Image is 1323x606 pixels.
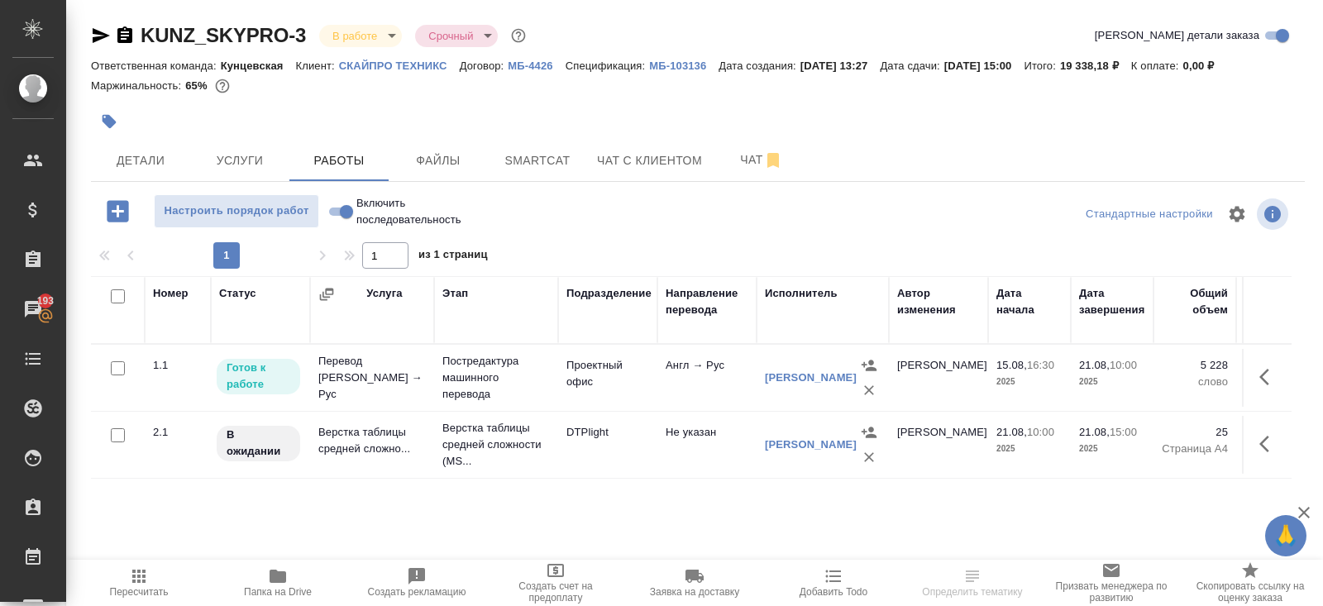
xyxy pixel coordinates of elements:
button: В работе [327,29,382,43]
button: Удалить [857,445,881,470]
span: Пересчитать [110,586,169,598]
button: Папка на Drive [208,560,347,606]
a: СКАЙПРО ТЕХНИКС [339,58,460,72]
p: Готов к работе [227,360,290,393]
p: Страница А4 [1162,441,1228,457]
p: [DATE] 13:27 [800,60,881,72]
button: Срочный [423,29,478,43]
td: Не указан [657,416,757,474]
p: Верстка таблицы средней сложности (MS... [442,420,550,470]
p: 19 338,18 ₽ [1060,60,1131,72]
p: Кунцевская [221,60,296,72]
button: Скопировать ссылку на оценку заказа [1181,560,1320,606]
span: Посмотреть информацию [1257,198,1292,230]
a: 193 [4,289,62,330]
span: 193 [27,293,64,309]
span: из 1 страниц [418,245,488,269]
span: Чат [722,150,801,170]
div: Общий объем [1162,285,1228,318]
p: 5 228 [1162,357,1228,374]
a: [PERSON_NAME] [765,438,857,451]
button: Скопировать ссылку [115,26,135,45]
p: 2025 [1079,441,1145,457]
button: Удалить [857,378,881,403]
button: Скопировать ссылку для ЯМессенджера [91,26,111,45]
p: МБ-103136 [649,60,719,72]
span: Настроить таблицу [1217,194,1257,234]
p: Клиент: [296,60,339,72]
p: 2025 [1079,374,1145,390]
p: 0,00 ₽ [1183,60,1227,72]
button: Сгруппировать [318,286,335,303]
td: Верстка таблицы средней сложно... [310,416,434,474]
a: МБ-4426 [508,58,565,72]
button: Назначить [857,353,881,378]
p: 10:00 [1027,426,1054,438]
td: Англ → Рус [657,349,757,407]
div: Номер [153,285,189,302]
div: Исполнитель [765,285,838,302]
p: Дата создания: [719,60,800,72]
div: В работе [415,25,498,47]
p: Дата сдачи: [880,60,943,72]
div: Этап [442,285,468,302]
button: Создать рекламацию [347,560,486,606]
p: Постредактура машинного перевода [442,353,550,403]
span: Детали [101,150,180,171]
a: МБ-103136 [649,58,719,72]
p: 21.08, [996,426,1027,438]
p: Спецификация: [566,60,649,72]
div: split button [1082,202,1217,227]
div: Услуга [366,285,402,302]
span: Чат с клиентом [597,150,702,171]
button: Заявка на доставку [625,560,764,606]
span: Создать рекламацию [368,586,466,598]
button: Создать счет на предоплату [486,560,625,606]
div: Автор изменения [897,285,980,318]
p: СКАЙПРО ТЕХНИКС [339,60,460,72]
span: Файлы [399,150,478,171]
span: Работы [299,150,379,171]
span: Включить последовательность [356,195,476,228]
a: KUNZ_SKYPRO-3 [141,24,306,46]
p: 21.08, [1079,426,1110,438]
button: Добавить Todo [764,560,903,606]
p: [DATE] 15:00 [944,60,1024,72]
p: 65% [185,79,211,92]
button: Настроить порядок работ [154,194,319,228]
p: Итого: [1024,60,1059,72]
p: 15:00 [1110,426,1137,438]
button: Добавить работу [95,194,141,228]
span: Создать счет на предоплату [496,580,615,604]
button: 5628.00 RUB; [212,75,233,97]
p: 21.08, [1079,359,1110,371]
td: Перевод [PERSON_NAME] → Рус [310,345,434,411]
p: 25 [1162,424,1228,441]
button: 🙏 [1265,515,1306,556]
p: К оплате: [1131,60,1183,72]
div: Статус [219,285,256,302]
span: Скопировать ссылку на оценку заказа [1191,580,1310,604]
span: Призвать менеджера по развитию [1052,580,1171,604]
button: Доп статусы указывают на важность/срочность заказа [508,25,529,46]
span: [PERSON_NAME] детали заказа [1095,27,1259,44]
div: В работе [319,25,402,47]
span: Определить тематику [922,586,1022,598]
div: 1.1 [153,357,203,374]
button: Призвать менеджера по развитию [1042,560,1181,606]
div: Направление перевода [666,285,748,318]
td: Проектный офис [558,349,657,407]
span: Папка на Drive [244,586,312,598]
span: 🙏 [1272,518,1300,553]
span: Smartcat [498,150,577,171]
span: Добавить Todo [800,586,867,598]
p: МБ-4426 [508,60,565,72]
div: 2.1 [153,424,203,441]
button: Определить тематику [903,560,1042,606]
div: Подразделение [566,285,652,302]
p: Маржинальность: [91,79,185,92]
td: [PERSON_NAME] [889,416,988,474]
p: 10:00 [1110,359,1137,371]
p: В ожидании [227,427,290,460]
button: Добавить тэг [91,103,127,140]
